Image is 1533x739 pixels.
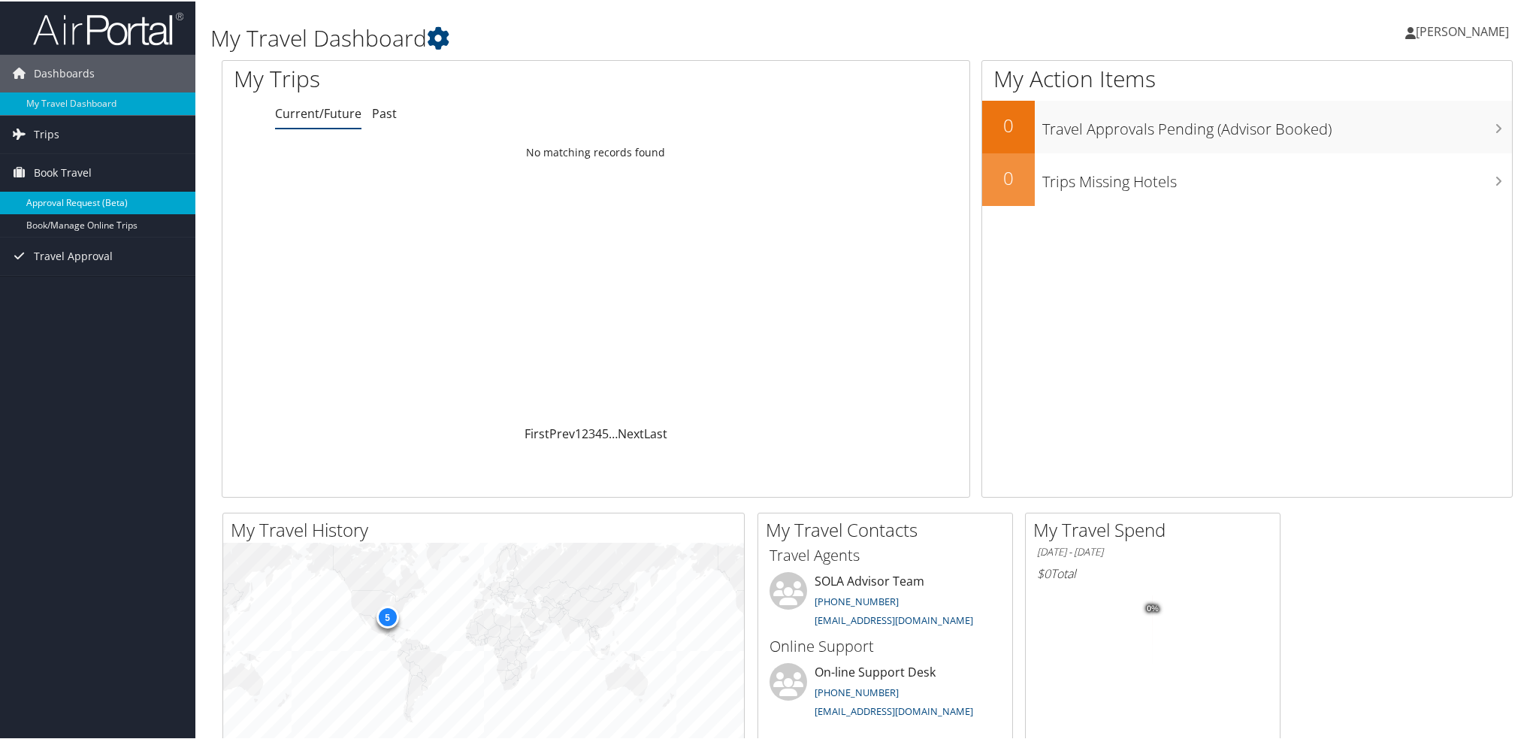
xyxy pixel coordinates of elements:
[762,662,1008,723] li: On-line Support Desk
[1033,516,1280,541] h2: My Travel Spend
[982,99,1512,152] a: 0Travel Approvals Pending (Advisor Booked)
[222,138,969,165] td: No matching records found
[234,62,647,93] h1: My Trips
[549,424,575,441] a: Prev
[372,104,397,120] a: Past
[815,593,899,607] a: [PHONE_NUMBER]
[982,111,1035,137] h2: 0
[618,424,644,441] a: Next
[982,62,1512,93] h1: My Action Items
[525,424,549,441] a: First
[275,104,361,120] a: Current/Future
[1037,564,1268,580] h6: Total
[982,164,1035,189] h2: 0
[34,114,59,152] span: Trips
[982,152,1512,204] a: 0Trips Missing Hotels
[602,424,609,441] a: 5
[595,424,602,441] a: 4
[766,516,1012,541] h2: My Travel Contacts
[1042,110,1512,138] h3: Travel Approvals Pending (Advisor Booked)
[644,424,667,441] a: Last
[762,571,1008,632] li: SOLA Advisor Team
[376,604,398,627] div: 5
[1416,22,1509,38] span: [PERSON_NAME]
[815,684,899,698] a: [PHONE_NUMBER]
[34,153,92,190] span: Book Travel
[34,236,113,274] span: Travel Approval
[1042,162,1512,191] h3: Trips Missing Hotels
[575,424,582,441] a: 1
[609,424,618,441] span: …
[1037,564,1051,580] span: $0
[1405,8,1524,53] a: [PERSON_NAME]
[34,53,95,91] span: Dashboards
[33,10,183,45] img: airportal-logo.png
[588,424,595,441] a: 3
[770,544,1001,565] h3: Travel Agents
[210,21,1086,53] h1: My Travel Dashboard
[582,424,588,441] a: 2
[1037,544,1268,558] h6: [DATE] - [DATE]
[231,516,744,541] h2: My Travel History
[770,635,1001,656] h3: Online Support
[815,612,973,625] a: [EMAIL_ADDRESS][DOMAIN_NAME]
[1147,603,1159,612] tspan: 0%
[815,703,973,716] a: [EMAIL_ADDRESS][DOMAIN_NAME]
